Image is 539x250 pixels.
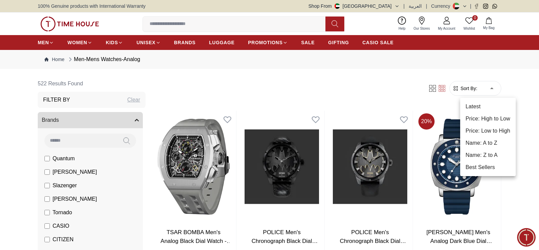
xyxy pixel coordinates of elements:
[460,161,516,173] li: Best Sellers
[460,137,516,149] li: Name: A to Z
[460,101,516,113] li: Latest
[530,213,539,233] iframe: Management Area
[460,149,516,161] li: Name: Z to A
[460,113,516,125] li: Price: High to Low
[509,233,539,250] iframe: Bottom Drawer
[460,125,516,137] li: Price: Low to High
[517,228,536,247] div: Chat Widget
